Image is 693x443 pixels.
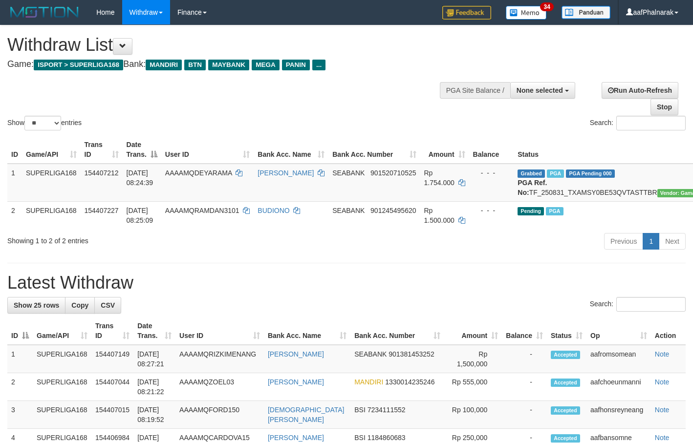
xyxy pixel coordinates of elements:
[650,99,678,115] a: Stop
[7,345,33,373] td: 1
[133,401,175,429] td: [DATE] 08:19:52
[502,317,547,345] th: Balance: activate to sort column ascending
[551,351,580,359] span: Accepted
[127,169,153,187] span: [DATE] 08:24:39
[551,379,580,387] span: Accepted
[146,60,182,70] span: MANDIRI
[254,136,328,164] th: Bank Acc. Name: activate to sort column ascending
[91,317,133,345] th: Trans ID: activate to sort column ascending
[659,233,686,250] a: Next
[566,169,615,178] span: PGA Pending
[444,401,502,429] td: Rp 100,000
[7,5,82,20] img: MOTION_logo.png
[91,401,133,429] td: 154407015
[473,168,510,178] div: - - -
[444,373,502,401] td: Rp 555,000
[165,207,239,214] span: AAAAMQRAMDAN3101
[133,345,175,373] td: [DATE] 08:27:21
[91,345,133,373] td: 154407149
[14,301,59,309] span: Show 25 rows
[547,169,564,178] span: Marked by aafromsomean
[517,86,563,94] span: None selected
[184,60,206,70] span: BTN
[444,345,502,373] td: Rp 1,500,000
[502,373,547,401] td: -
[7,35,452,55] h1: Withdraw List
[264,317,350,345] th: Bank Acc. Name: activate to sort column ascending
[127,207,153,224] span: [DATE] 08:25:09
[444,317,502,345] th: Amount: activate to sort column ascending
[506,6,547,20] img: Button%20Memo.svg
[518,207,544,215] span: Pending
[651,317,686,345] th: Action
[655,378,670,386] a: Note
[546,207,563,215] span: Marked by aafromsomean
[586,373,651,401] td: aafchoeunmanni
[332,207,365,214] span: SEABANK
[590,116,686,130] label: Search:
[101,301,115,309] span: CSV
[562,6,610,19] img: panduan.png
[252,60,280,70] span: MEGA
[7,232,282,246] div: Showing 1 to 2 of 2 entries
[85,169,119,177] span: 154407212
[370,207,416,214] span: Copy 901245495620 to clipboard
[424,207,455,224] span: Rp 1.500.000
[81,136,123,164] th: Trans ID: activate to sort column ascending
[354,350,387,358] span: SEABANK
[350,317,444,345] th: Bank Acc. Number: activate to sort column ascending
[604,233,643,250] a: Previous
[354,378,383,386] span: MANDIRI
[91,373,133,401] td: 154407044
[34,60,123,70] span: ISPORT > SUPERLIGA168
[332,169,365,177] span: SEABANK
[7,116,82,130] label: Show entries
[22,201,81,229] td: SUPERLIGA168
[7,317,33,345] th: ID: activate to sort column descending
[385,378,434,386] span: Copy 1330014235246 to clipboard
[586,317,651,345] th: Op: activate to sort column ascending
[655,434,670,442] a: Note
[643,233,659,250] a: 1
[268,350,324,358] a: [PERSON_NAME]
[133,317,175,345] th: Date Trans.: activate to sort column ascending
[586,401,651,429] td: aafhonsreyneang
[616,297,686,312] input: Search:
[655,406,670,414] a: Note
[7,60,452,69] h4: Game: Bank:
[258,207,289,214] a: BUDIONO
[602,82,678,99] a: Run Auto-Refresh
[85,207,119,214] span: 154407227
[442,6,491,20] img: Feedback.jpg
[7,401,33,429] td: 3
[368,434,406,442] span: Copy 1184860683 to clipboard
[175,401,264,429] td: AAAAMQFORD150
[328,136,420,164] th: Bank Acc. Number: activate to sort column ascending
[540,2,553,11] span: 34
[440,82,510,99] div: PGA Site Balance /
[22,164,81,202] td: SUPERLIGA168
[175,373,264,401] td: AAAAMQZOEL03
[268,434,324,442] a: [PERSON_NAME]
[161,136,254,164] th: User ID: activate to sort column ascending
[354,434,366,442] span: BSI
[655,350,670,358] a: Note
[502,401,547,429] td: -
[268,378,324,386] a: [PERSON_NAME]
[7,201,22,229] td: 2
[616,116,686,130] input: Search:
[551,406,580,415] span: Accepted
[123,136,161,164] th: Date Trans.: activate to sort column descending
[24,116,61,130] select: Showentries
[370,169,416,177] span: Copy 901520710525 to clipboard
[551,434,580,443] span: Accepted
[7,373,33,401] td: 2
[94,297,121,314] a: CSV
[502,345,547,373] td: -
[71,301,88,309] span: Copy
[65,297,95,314] a: Copy
[165,169,232,177] span: AAAAMQDEYARAMA
[354,406,366,414] span: BSI
[282,60,310,70] span: PANIN
[389,350,434,358] span: Copy 901381453252 to clipboard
